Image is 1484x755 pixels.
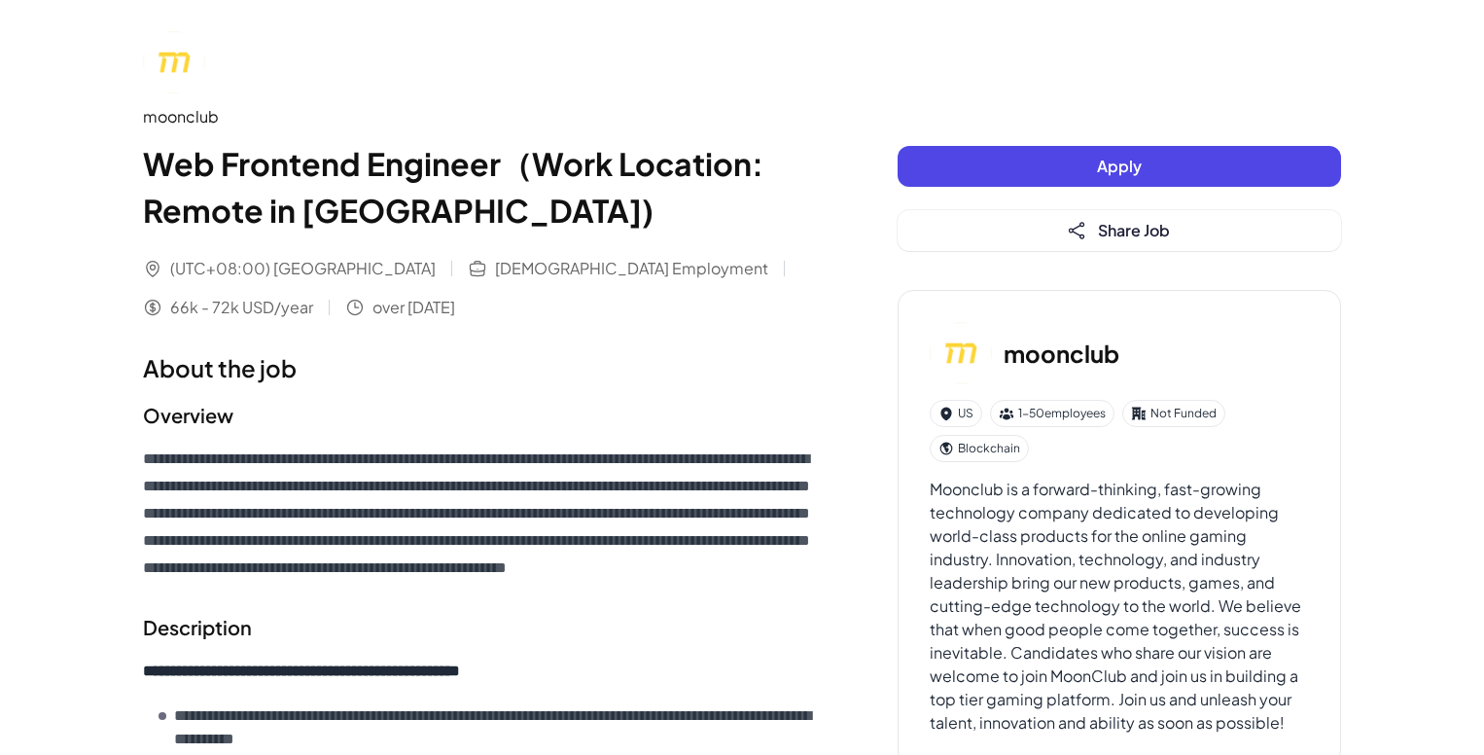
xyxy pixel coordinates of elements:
div: Not Funded [1122,400,1225,427]
div: 1-50 employees [990,400,1114,427]
h2: Description [143,613,820,642]
h1: About the job [143,350,820,385]
h2: Overview [143,401,820,430]
button: Share Job [898,210,1341,251]
div: Blockchain [930,435,1029,462]
div: US [930,400,982,427]
div: Moonclub is a forward-thinking, fast-growing technology company dedicated to developing world-cla... [930,478,1309,735]
span: (UTC+08:00) [GEOGRAPHIC_DATA] [170,257,436,280]
img: mo [143,31,205,93]
span: [DEMOGRAPHIC_DATA] Employment [495,257,768,280]
button: Apply [898,146,1341,187]
div: moonclub [143,105,820,128]
h3: moonclub [1004,336,1119,371]
span: over [DATE] [372,296,455,319]
span: 66k - 72k USD/year [170,296,313,319]
img: mo [930,322,992,384]
span: Share Job [1098,220,1170,240]
h1: Web Frontend Engineer（Work Location: Remote in [GEOGRAPHIC_DATA]) [143,140,820,234]
span: Apply [1097,156,1142,176]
